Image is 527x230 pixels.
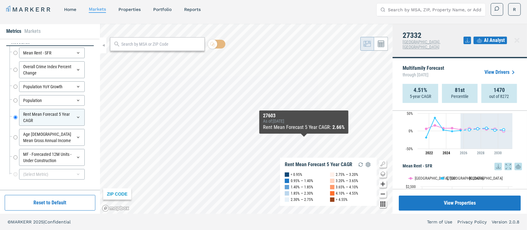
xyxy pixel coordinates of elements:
button: Zoom in map button [379,180,387,188]
text: $2,500 [406,185,416,189]
button: Change style map button [379,170,387,178]
path: Sunday, 29 Aug, 20:00, -18.62. 27332. [425,136,428,139]
div: > 4.55% [336,197,348,203]
div: ZIP CODE [103,188,131,200]
path: Tuesday, 29 Aug, 20:00, 2.78. 27332. [442,129,445,131]
input: Search by MSA, ZIP, Property Name, or Address [388,3,482,16]
span: AI Analyst [484,37,505,44]
span: [GEOGRAPHIC_DATA], [GEOGRAPHIC_DATA] [403,39,440,49]
div: 2.75% — 3.20% [336,171,359,178]
img: Reload Legend [357,161,364,168]
text: 27332 [446,176,456,181]
div: Mean Rent - SFR [19,48,85,58]
span: Confidential [44,219,71,224]
div: Overall Crime Index Percent Change [19,61,85,78]
div: MF - Forecasted 12M Units - Under Construction [19,149,85,166]
div: 1.85% — 2.30% [291,190,313,197]
text: 50% [407,111,413,116]
button: Zoom out map button [379,190,387,198]
button: Show 27332 [440,173,456,178]
p: Percentile [451,93,469,100]
div: 4.10% — 4.55% [336,190,359,197]
button: Other options map button [379,200,387,208]
path: Sunday, 29 Aug, 20:00, 5.98. Sanford, NC. [425,128,428,130]
div: 3.20% — 3.65% [336,178,359,184]
p: 5-year CAGR [410,93,431,100]
span: MARKERR [11,219,33,224]
img: Settings [364,161,372,168]
button: Show Sanford, NC [409,173,434,178]
button: Reset to Default [5,195,95,211]
svg: Interactive chart [403,97,515,160]
div: 2.30% — 2.75% [291,197,313,203]
button: R [508,3,521,16]
div: Population YoY Growth [19,81,85,92]
path: Monday, 29 Aug, 20:00, 15.72. Sanford, NC. [434,124,436,127]
div: Population [19,95,85,106]
text: -50% [406,147,413,151]
p: Multifamily Forecast [403,66,444,79]
a: Mapbox logo [102,205,129,212]
path: Monday, 29 Aug, 20:00, 37.11. 27332. [434,116,436,119]
button: View Properties [399,196,521,211]
tspan: 2028 [477,151,484,155]
input: Search by MSA or ZIP Code [121,41,202,48]
path: Saturday, 29 Aug, 20:00, 3.18. 27332. [468,129,471,131]
tspan: 2022 [425,151,433,155]
text: [GEOGRAPHIC_DATA] [469,176,503,181]
h4: 27332 [403,31,464,39]
a: Version 2.0.8 [492,219,519,225]
tspan: 2026 [460,151,467,155]
div: 1.40% — 1.85% [291,184,313,190]
li: Markets [24,28,41,35]
path: Friday, 29 Aug, 20:00, 1.3. 27332. [459,129,462,132]
b: 2.66% [333,124,345,130]
p: out of 8272 [489,93,509,100]
strong: 81st [455,87,465,93]
path: Thursday, 29 Aug, 20:00, 3.39. 27332. [503,128,505,131]
a: markets [89,7,106,12]
canvas: Map [100,24,393,214]
div: As of : [DATE] [263,119,345,124]
li: Metrics [6,28,21,35]
path: Wednesday, 29 Aug, 20:00, 2.26. 27332. [494,129,496,131]
h5: Mean Rent - SFR [403,163,522,170]
span: through [DATE] [403,71,444,79]
div: Age [DEMOGRAPHIC_DATA] Mean Gross Annual Income [19,129,85,146]
text: [GEOGRAPHIC_DATA], [GEOGRAPHIC_DATA] [415,176,484,181]
tspan: 2030 [494,151,502,155]
a: Term of Use [427,219,452,225]
a: MARKERR [6,5,52,14]
path: Tuesday, 29 Aug, 20:00, 7.76. 27332. [485,127,488,130]
button: AI Analyst [474,37,507,44]
a: properties [118,7,141,12]
tspan: 2024 [443,151,450,155]
div: Rent Mean Forecast 5 Year CAGR [285,161,352,168]
span: R [513,6,516,13]
div: 3.65% — 4.10% [336,184,359,190]
strong: 1470 [494,87,505,93]
path: Sunday, 29 Aug, 20:00, 6.07. 27332. [477,127,479,130]
span: 2025 | [33,219,44,224]
div: 0.95% — 1.40% [291,178,313,184]
div: (Select Metric) [19,169,85,180]
a: Portfolio [153,7,172,12]
g: 27332, line 4 of 4 with 5 data points. [468,127,505,131]
div: Rent Mean Forecast 5 Year CAGR : [263,124,345,131]
a: reports [184,7,201,12]
div: Rent Mean Forecast 5 Year CAGR [19,109,85,126]
div: Rent Growth and 5-Year Forecast. Highcharts interactive chart. [403,97,522,160]
a: home [64,7,76,12]
a: Privacy Policy [457,219,487,225]
strong: 4.51% [414,87,427,93]
text: 0% [409,129,413,133]
button: Show USA [463,173,476,178]
div: 27603 [263,113,345,119]
a: View Drivers [484,69,517,76]
button: Show/Hide Legend Map Button [379,160,387,168]
path: Thursday, 29 Aug, 20:00, -0.86. 27332. [451,130,454,132]
div: < 0.95% [291,171,302,178]
span: © [8,219,11,224]
div: Map Tooltip Content [263,113,345,131]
